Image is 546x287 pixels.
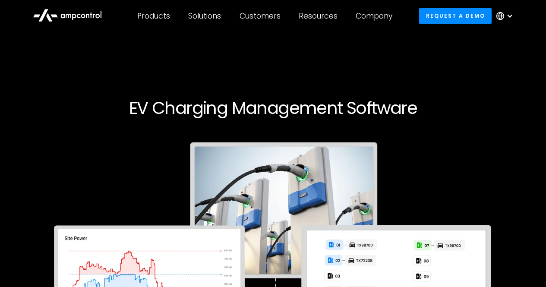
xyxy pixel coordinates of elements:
[356,11,392,21] div: Company
[419,8,492,24] a: Request a demo
[240,11,281,21] div: Customers
[299,11,338,21] div: Resources
[45,98,501,118] h1: EV Charging Management Software
[137,11,170,21] div: Products
[188,11,221,21] div: Solutions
